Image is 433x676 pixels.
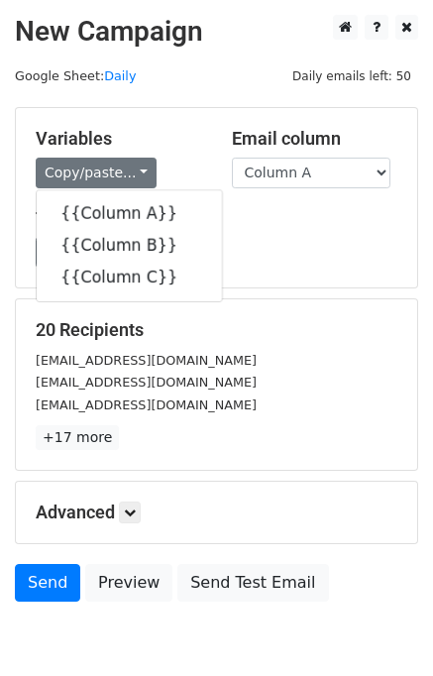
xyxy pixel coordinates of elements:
a: {{Column B}} [37,230,222,262]
small: [EMAIL_ADDRESS][DOMAIN_NAME] [36,397,257,412]
a: Preview [85,564,172,602]
small: [EMAIL_ADDRESS][DOMAIN_NAME] [36,375,257,390]
a: Send Test Email [177,564,328,602]
a: Daily emails left: 50 [285,68,418,83]
h5: 20 Recipients [36,319,397,341]
h2: New Campaign [15,15,418,49]
a: +17 more [36,425,119,450]
h5: Email column [232,128,398,150]
a: Copy/paste... [36,158,157,188]
h5: Variables [36,128,202,150]
a: Send [15,564,80,602]
a: Daily [104,68,136,83]
span: Daily emails left: 50 [285,65,418,87]
small: [EMAIL_ADDRESS][DOMAIN_NAME] [36,353,257,368]
small: Google Sheet: [15,68,136,83]
a: {{Column A}} [37,198,222,230]
h5: Advanced [36,502,397,523]
a: {{Column C}} [37,262,222,293]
